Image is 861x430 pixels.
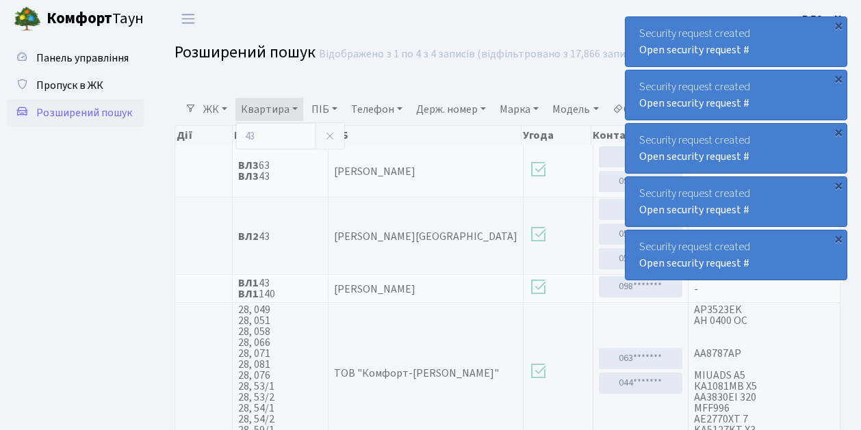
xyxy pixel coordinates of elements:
div: Security request created [626,124,847,173]
div: Відображено з 1 по 4 з 4 записів (відфільтровано з 17,866 записів). [319,48,645,61]
span: [PERSON_NAME] [334,164,415,179]
a: ЖК [198,98,233,121]
th: Угода [522,126,592,145]
a: ВЛ2 -. К. [802,11,845,27]
img: logo.png [14,5,41,33]
div: Security request created [626,177,847,226]
a: Модель [547,98,604,121]
div: × [832,72,845,85]
span: [PERSON_NAME][GEOGRAPHIC_DATA] [334,229,517,244]
a: Квартира [235,98,303,121]
a: Марка [494,98,544,121]
div: Security request created [626,70,847,120]
b: ВЛ3 [238,169,259,184]
span: Розширений пошук [175,40,316,64]
span: Розширений пошук [36,105,132,120]
b: ВЛ1 [238,286,259,301]
a: Панель управління [7,44,144,72]
b: Комфорт [47,8,112,29]
a: Open security request # [639,96,749,111]
th: Дії [175,126,233,145]
span: Таун [47,8,144,31]
a: Open security request # [639,149,749,164]
div: × [832,125,845,139]
a: Очистити фільтри [607,98,720,121]
b: ВЛ3 [238,158,259,173]
th: ПІБ [330,126,522,145]
b: ВЛ1 [238,276,259,291]
span: ТОВ "Комфорт-[PERSON_NAME]" [334,366,499,381]
th: Контакти [591,126,688,145]
a: Open security request # [639,256,749,271]
div: Security request created [626,17,847,66]
span: - [694,284,834,295]
a: Держ. номер [411,98,491,121]
div: × [832,18,845,32]
b: ВЛ2 [238,229,259,244]
a: Розширений пошук [7,99,144,126]
span: [PERSON_NAME] [334,282,415,297]
div: × [832,178,845,192]
div: × [832,232,845,245]
b: ВЛ2 -. К. [802,12,845,27]
span: 63 43 [238,160,322,182]
button: Переключити навігацію [171,8,205,30]
span: Панель управління [36,51,129,66]
a: Open security request # [639,42,749,57]
span: Пропуск в ЖК [36,78,103,93]
a: Телефон [346,98,408,121]
a: ПІБ [306,98,343,121]
a: Пропуск в ЖК [7,72,144,99]
span: 43 [238,231,322,242]
div: Security request created [626,230,847,280]
th: Квартира [233,126,330,145]
span: 43 140 [238,278,322,299]
a: Open security request # [639,202,749,217]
